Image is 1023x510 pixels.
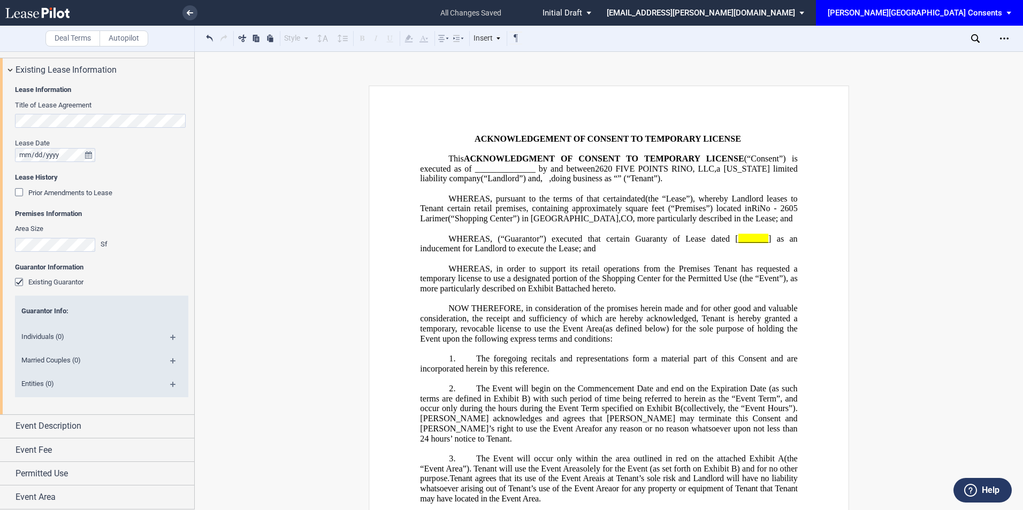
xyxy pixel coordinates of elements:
button: Help [953,478,1012,503]
span: (the “Lease”) [645,194,693,203]
span: ” ( [617,174,627,183]
span: . Tenant will use the Event Area [469,463,579,473]
span: all changes saved [435,2,507,25]
span: The foregoing recitals and representations form a material part of this Consent and are incorpora... [420,354,799,373]
span: , whereby Landlord leases to Tenant certain retail premises, containing approximately [420,194,799,213]
button: Paste [264,32,277,44]
span: limited liability company [420,164,799,183]
span: The Event will begin on the Commencement Date and end on the Expiration Date (as such terms are d... [420,384,799,403]
span: ) and for no other purpose. [420,463,799,483]
div: Sf [101,239,111,249]
span: : [21,307,68,315]
button: Copy [250,32,263,44]
span: (collectively, the “Event Hours”). [PERSON_NAME] acknowledges and agrees that [PERSON_NAME] may t... [420,404,799,433]
span: solely for the Event (as set forth on Exhibit [580,463,729,473]
label: Deal Terms [45,30,100,47]
span: Event Fee [16,444,52,457]
span: (as defined below) for the sole purpose of holding the Event upon the following express terms and... [420,324,799,343]
span: Prior Amendments to Lease [28,189,112,197]
span: , [549,174,551,183]
span: , [619,214,621,223]
span: . [539,493,541,503]
span: Lease Date [15,139,50,147]
button: Toggle Control Characters [509,32,522,44]
div: [PERSON_NAME][GEOGRAPHIC_DATA] Consents [828,8,1002,18]
button: Undo [203,32,216,44]
div: Insert [472,32,503,45]
span: for any reason or no reason whatsoever upon not less than 24 [420,424,799,443]
span: Existing Lease Information [16,64,117,76]
span: dated [627,194,645,203]
b: Premises Information [15,210,82,218]
span: 1. [449,354,455,364]
span: Existing Guarantor [28,278,83,286]
a: A [778,454,784,463]
span: ”) [463,463,470,473]
span: (“Landlord”) and [481,174,540,183]
span: Initial Draft [543,8,582,18]
span: The Event will occur only within the area outlined in red on the attached Exhibit [476,454,775,463]
span: Tenant agrees that its use of the Event Area [449,474,599,483]
span: Married Couples (0) [15,356,159,365]
span: square feet (“Premises”) located in [625,204,752,213]
span: This [448,154,464,164]
div: Open Lease options menu [996,30,1013,47]
span: a [716,164,720,173]
span: or for any property or equipment of Tenant that Tenant may have located in the Event Area [420,484,799,503]
button: Cut [236,32,249,44]
span: attached hereto. [561,284,616,293]
span: WHEREAS, in order to support its retail operations from the Premises Tenant has requested a tempo... [420,264,799,293]
button: true [82,148,95,162]
span: [US_STATE] [723,164,769,173]
a: B [675,404,681,413]
span: 2620 FIVE POINTS RINO, LLC [595,164,714,173]
span: (“Consent”) is executed as of ______________ by and between [420,154,799,173]
span: Event Description [16,420,81,432]
b: Lease Information [15,86,71,94]
span: Individuals (0) [15,332,159,342]
span: Title of Lease Agreement [15,101,91,109]
span: CO [621,214,632,223]
span: hours’ notice to Tenant. [431,434,511,443]
a: B [522,393,528,403]
span: Guarantor Info [21,307,66,315]
span: doing business as “ [551,174,617,183]
span: RiNo - 2605 Larimer [420,204,799,223]
b: Lease History [15,173,58,181]
span: Area Size [15,225,43,233]
md-checkbox: Prior Amendments to Lease [15,188,112,198]
span: 3. [449,454,455,463]
span: , [540,174,543,183]
span: 2. [449,384,455,393]
span: (“Guarantor”) executed that certain Guaranty of Lease dated [ [498,234,738,243]
span: (the “Event Area [420,454,799,473]
span: WHEREAS, pursuant to the terms of that certain [448,194,627,203]
md-checkbox: Existing Guarantor [15,277,83,288]
b: Guarantor Information [15,263,83,271]
span: Permitted Use [16,467,68,480]
span: ACKNOWLEDGMENT OF CONSENT TO TEMPORARY LICENSE [464,154,744,164]
span: (“Shopping Center”) in [448,214,528,223]
span: “Tenant”). [627,174,662,183]
span: NOW THEREFORE, in consideration of the promises herein made and for other good and valuable consi... [420,304,799,333]
a: B [555,284,561,293]
span: [GEOGRAPHIC_DATA] [531,214,619,223]
span: Event Area [16,491,56,504]
span: is at Tenant’s sole risk and Landlord will have no liability whatsoever arising out of Tenant’s u... [420,474,799,493]
span: , [714,164,716,173]
span: _______ [738,234,768,243]
span: Entities (0) [15,379,159,389]
span: ACKNOWLEDGEMENT OF CONSENT TO TEMPORARY LICENSE [475,134,741,143]
span: ) with such period of time being referred to herein as the “Event Term”, and occur only during th... [420,393,799,413]
label: Autopilot [100,30,148,47]
span: , more particularly described in the Lease; and [633,214,793,223]
span: WHEREAS, [448,234,492,243]
a: B [731,463,737,473]
label: Help [982,483,999,497]
span: ] as an inducement for Landlord to execute the Lease; and [420,234,799,253]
